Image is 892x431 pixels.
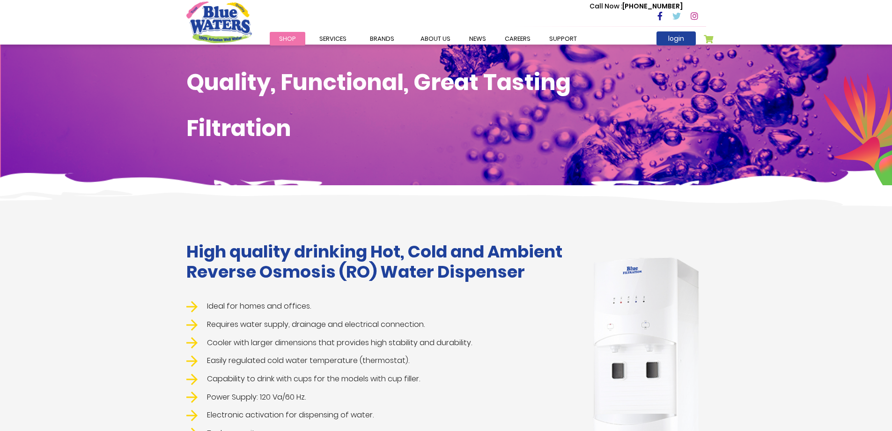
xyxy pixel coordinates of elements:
[411,32,460,45] a: about us
[186,242,573,282] h1: High quality drinking Hot, Cold and Ambient Reverse Osmosis (RO) Water Dispenser
[590,1,683,11] p: [PHONE_NUMBER]
[540,32,586,45] a: support
[319,34,346,43] span: Services
[186,355,573,367] li: Easily regulated cold water temperature (thermostat).
[186,301,573,312] li: Ideal for homes and offices.
[590,1,622,11] span: Call Now :
[186,69,706,96] h1: Quality, Functional, Great Tasting
[186,1,252,43] a: store logo
[186,115,706,142] h1: Filtration
[656,31,696,45] a: login
[495,32,540,45] a: careers
[186,337,573,349] li: Cooler with larger dimensions that provides high stability and durability.
[186,392,573,403] li: Power Supply: 120 Va/60 Hz.
[186,409,573,421] li: Electronic activation for dispensing of water.
[186,373,573,385] li: Capability to drink with cups for the models with cup filler.
[186,319,573,331] li: Requires water supply, drainage and electrical connection.
[279,34,296,43] span: Shop
[460,32,495,45] a: News
[370,34,394,43] span: Brands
